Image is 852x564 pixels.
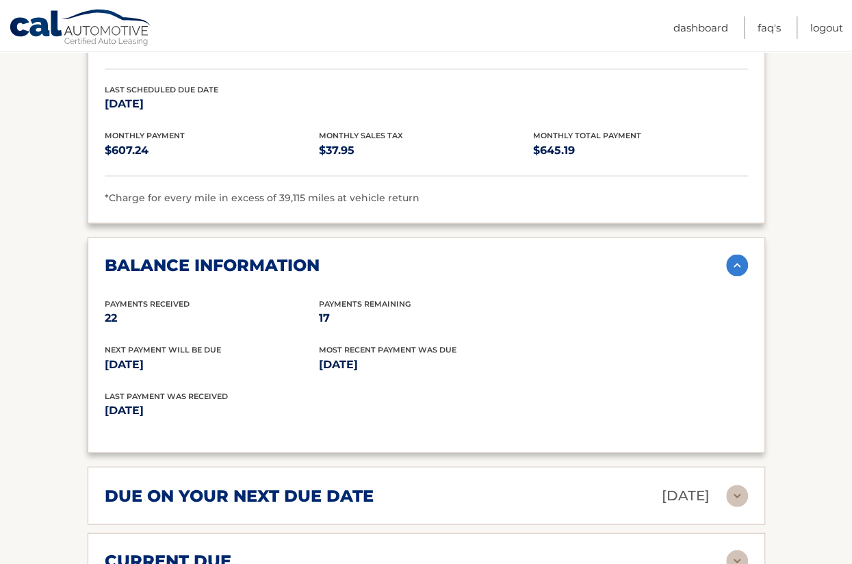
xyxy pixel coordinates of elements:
[726,485,748,507] img: accordion-rest.svg
[758,16,781,39] a: FAQ's
[105,131,185,140] span: Monthly Payment
[105,94,319,114] p: [DATE]
[319,345,456,355] span: Most Recent Payment Was Due
[105,299,190,309] span: Payments Received
[662,484,710,508] p: [DATE]
[105,401,426,420] p: [DATE]
[105,309,319,328] p: 22
[533,141,747,160] p: $645.19
[105,255,320,276] h2: balance information
[319,309,533,328] p: 17
[105,486,374,507] h2: due on your next due date
[105,345,221,355] span: Next Payment will be due
[319,131,403,140] span: Monthly Sales Tax
[533,131,641,140] span: Monthly Total Payment
[726,255,748,277] img: accordion-active.svg
[9,9,153,49] a: Cal Automotive
[319,299,411,309] span: Payments Remaining
[319,141,533,160] p: $37.95
[105,192,419,204] span: *Charge for every mile in excess of 39,115 miles at vehicle return
[105,355,319,374] p: [DATE]
[105,392,228,401] span: Last Payment was received
[105,141,319,160] p: $607.24
[319,355,533,374] p: [DATE]
[810,16,843,39] a: Logout
[105,85,218,94] span: Last Scheduled Due Date
[673,16,728,39] a: Dashboard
